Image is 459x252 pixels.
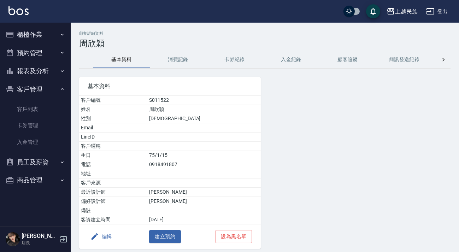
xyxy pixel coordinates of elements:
td: LineID [79,133,147,142]
span: 基本資料 [88,83,252,90]
button: 入金紀錄 [263,51,319,68]
td: 最近設計師 [79,188,147,197]
button: 櫃檯作業 [3,25,68,44]
a: 客戶列表 [3,101,68,117]
button: 顧客追蹤 [319,51,376,68]
button: 簡訊發送紀錄 [376,51,432,68]
td: Email [79,123,147,133]
td: [PERSON_NAME] [147,197,260,206]
td: 客資建立時間 [79,215,147,224]
img: Person [6,232,20,246]
td: 0918491807 [147,160,260,169]
td: 生日 [79,151,147,160]
button: 預約管理 [3,44,68,62]
td: 電話 [79,160,147,169]
div: 上越民族 [395,7,418,16]
td: 客戶來源 [79,178,147,188]
button: 商品管理 [3,171,68,189]
h5: [PERSON_NAME] [22,233,58,240]
p: 店長 [22,240,58,246]
img: Logo [8,6,29,15]
button: 基本資料 [93,51,150,68]
td: 地址 [79,169,147,178]
td: 75/1/15 [147,151,260,160]
button: 編輯 [88,230,115,243]
td: 客戶暱稱 [79,142,147,151]
td: [PERSON_NAME] [147,188,260,197]
button: 報表及分析 [3,62,68,80]
button: 建立預約 [149,230,181,243]
td: 姓名 [79,105,147,114]
button: save [366,4,380,18]
td: S011522 [147,96,260,105]
td: 客戶編號 [79,96,147,105]
td: 性別 [79,114,147,123]
button: 員工及薪資 [3,153,68,171]
button: 設為黑名單 [215,230,252,243]
h3: 周欣穎 [79,39,451,48]
td: 周欣穎 [147,105,260,114]
button: 卡券紀錄 [206,51,263,68]
button: 登出 [423,5,451,18]
a: 卡券管理 [3,117,68,134]
button: 消費記錄 [150,51,206,68]
button: 客戶管理 [3,80,68,99]
td: [DEMOGRAPHIC_DATA] [147,114,260,123]
td: [DATE] [147,215,260,224]
button: 上越民族 [384,4,420,19]
h2: 顧客詳細資料 [79,31,451,36]
td: 偏好設計師 [79,197,147,206]
a: 入金管理 [3,134,68,150]
td: 備註 [79,206,147,215]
